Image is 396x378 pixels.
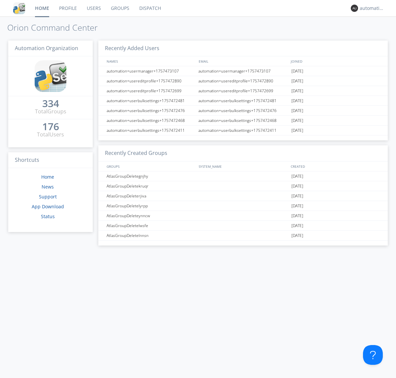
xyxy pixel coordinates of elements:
[289,56,381,66] div: JOINED
[98,86,388,96] a: automation+usereditprofile+1757472699automation+usereditprofile+1757472699[DATE]
[291,66,303,76] span: [DATE]
[105,201,196,211] div: AtlasGroupDeletelyrpp
[291,181,303,191] span: [DATE]
[105,211,196,220] div: AtlasGroupDeleteynncw
[105,96,196,105] div: automation+userbulksettings+1757472481
[8,152,93,168] h3: Shortcuts
[291,201,303,211] span: [DATE]
[105,231,196,240] div: AtlasGroupDeletelnnsn
[291,231,303,241] span: [DATE]
[42,100,59,108] a: 334
[98,221,388,231] a: AtlasGroupDeletelwsfe[DATE]
[42,123,59,131] a: 176
[98,145,388,161] h3: Recently Created Groups
[291,191,303,201] span: [DATE]
[98,231,388,241] a: AtlasGroupDeletelnnsn[DATE]
[98,211,388,221] a: AtlasGroupDeleteynncw[DATE]
[291,171,303,181] span: [DATE]
[105,76,196,86] div: automation+usereditprofile+1757472890
[351,5,358,12] img: 373638.png
[98,181,388,191] a: AtlasGroupDeletekruqr[DATE]
[98,76,388,86] a: automation+usereditprofile+1757472890automation+usereditprofile+1757472890[DATE]
[105,161,195,171] div: GROUPS
[291,76,303,86] span: [DATE]
[98,96,388,106] a: automation+userbulksettings+1757472481automation+userbulksettings+1757472481[DATE]
[35,108,66,115] div: Total Groups
[98,41,388,57] h3: Recently Added Users
[42,123,59,130] div: 176
[105,126,196,135] div: automation+userbulksettings+1757472411
[35,60,66,92] img: cddb5a64eb264b2086981ab96f4c1ba7
[42,184,54,190] a: News
[98,191,388,201] a: AtlasGroupDeleterjiva[DATE]
[98,106,388,116] a: automation+userbulksettings+1757472476automation+userbulksettings+1757472476[DATE]
[39,193,57,200] a: Support
[197,66,290,76] div: automation+usermanager+1757473107
[197,96,290,105] div: automation+userbulksettings+1757472481
[363,345,383,365] iframe: Toggle Customer Support
[37,131,64,138] div: Total Users
[105,191,196,201] div: AtlasGroupDeleterjiva
[105,116,196,125] div: automation+userbulksettings+1757472468
[98,126,388,135] a: automation+userbulksettings+1757472411automation+userbulksettings+1757472411[DATE]
[197,76,290,86] div: automation+usereditprofile+1757472890
[197,56,289,66] div: EMAIL
[98,116,388,126] a: automation+userbulksettings+1757472468automation+userbulksettings+1757472468[DATE]
[105,221,196,230] div: AtlasGroupDeletelwsfe
[289,161,381,171] div: CREATED
[42,100,59,107] div: 334
[105,171,196,181] div: AtlasGroupDeletegnjhy
[41,174,54,180] a: Home
[197,126,290,135] div: automation+userbulksettings+1757472411
[13,2,25,14] img: cddb5a64eb264b2086981ab96f4c1ba7
[197,86,290,96] div: automation+usereditprofile+1757472699
[105,56,195,66] div: NAMES
[291,116,303,126] span: [DATE]
[98,201,388,211] a: AtlasGroupDeletelyrpp[DATE]
[98,66,388,76] a: automation+usermanager+1757473107automation+usermanager+1757473107[DATE]
[98,171,388,181] a: AtlasGroupDeletegnjhy[DATE]
[291,211,303,221] span: [DATE]
[291,86,303,96] span: [DATE]
[32,203,64,210] a: App Download
[197,161,289,171] div: SYSTEM_NAME
[105,106,196,115] div: automation+userbulksettings+1757472476
[197,116,290,125] div: automation+userbulksettings+1757472468
[105,181,196,191] div: AtlasGroupDeletekruqr
[105,86,196,96] div: automation+usereditprofile+1757472699
[291,106,303,116] span: [DATE]
[291,126,303,135] span: [DATE]
[197,106,290,115] div: automation+userbulksettings+1757472476
[360,5,384,12] div: automation+atlas0009
[291,96,303,106] span: [DATE]
[105,66,196,76] div: automation+usermanager+1757473107
[41,213,55,219] a: Status
[15,44,78,52] span: Automation Organization
[291,221,303,231] span: [DATE]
